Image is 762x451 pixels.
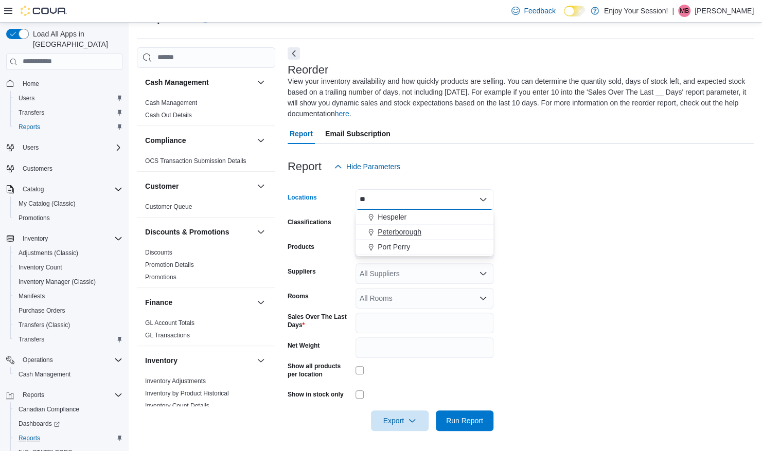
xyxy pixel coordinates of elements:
[145,331,190,339] span: GL Transactions
[145,297,253,308] button: Finance
[145,390,229,397] a: Inventory by Product Historical
[10,246,127,260] button: Adjustments (Classic)
[145,77,253,87] button: Cash Management
[137,317,275,346] div: Finance
[10,275,127,289] button: Inventory Manager (Classic)
[14,276,100,288] a: Inventory Manager (Classic)
[145,332,190,339] a: GL Transactions
[378,212,406,222] span: Hespeler
[21,6,67,16] img: Cova
[255,354,267,367] button: Inventory
[695,5,754,17] p: [PERSON_NAME]
[288,362,351,378] label: Show all products per location
[378,242,410,252] span: Port Perry
[2,388,127,402] button: Reports
[14,333,48,346] a: Transfers
[145,402,209,410] span: Inventory Count Details
[19,183,122,195] span: Catalog
[507,1,559,21] a: Feedback
[145,273,176,281] span: Promotions
[288,64,328,76] h3: Reorder
[10,91,127,105] button: Users
[14,432,44,444] a: Reports
[14,92,122,104] span: Users
[288,267,316,276] label: Suppliers
[23,391,44,399] span: Reports
[19,183,48,195] button: Catalog
[23,143,39,152] span: Users
[10,332,127,347] button: Transfers
[14,432,122,444] span: Reports
[14,304,69,317] a: Purchase Orders
[672,5,674,17] p: |
[255,134,267,147] button: Compliance
[680,5,689,17] span: MB
[10,402,127,417] button: Canadian Compliance
[10,303,127,318] button: Purchase Orders
[288,341,320,350] label: Net Weight
[145,181,253,191] button: Customer
[137,97,275,125] div: Cash Management
[10,289,127,303] button: Manifests
[145,203,192,210] a: Customer Queue
[288,313,351,329] label: Sales Over The Last Days
[145,248,172,257] span: Discounts
[14,197,80,210] a: My Catalog (Classic)
[19,335,44,344] span: Transfers
[255,180,267,192] button: Customer
[288,218,331,226] label: Classifications
[145,227,253,237] button: Discounts & Promotions
[23,80,39,88] span: Home
[145,181,179,191] h3: Customer
[14,197,122,210] span: My Catalog (Classic)
[145,319,194,327] span: GL Account Totals
[325,123,391,144] span: Email Subscription
[14,368,122,381] span: Cash Management
[145,389,229,398] span: Inventory by Product Historical
[479,269,487,278] button: Open list of options
[564,16,564,17] span: Dark Mode
[19,370,70,378] span: Cash Management
[19,292,45,300] span: Manifests
[23,234,48,243] span: Inventory
[19,78,43,90] a: Home
[19,354,122,366] span: Operations
[14,333,122,346] span: Transfers
[145,319,194,327] a: GL Account Totals
[145,111,192,119] span: Cash Out Details
[19,420,60,428] span: Dashboards
[14,403,122,416] span: Canadian Compliance
[14,290,122,302] span: Manifests
[145,377,206,385] span: Inventory Adjustments
[145,157,246,165] span: OCS Transaction Submission Details
[19,141,122,154] span: Users
[137,201,275,217] div: Customer
[145,355,178,366] h3: Inventory
[524,6,555,16] span: Feedback
[23,356,53,364] span: Operations
[19,94,34,102] span: Users
[19,354,57,366] button: Operations
[145,135,253,146] button: Compliance
[678,5,690,17] div: Matty Buchan
[145,297,172,308] h3: Finance
[10,211,127,225] button: Promotions
[288,292,309,300] label: Rooms
[145,377,206,385] a: Inventory Adjustments
[14,290,49,302] a: Manifests
[288,160,322,173] h3: Report
[14,304,122,317] span: Purchase Orders
[564,6,586,16] input: Dark Mode
[19,200,76,208] span: My Catalog (Classic)
[255,296,267,309] button: Finance
[371,410,429,431] button: Export
[14,92,39,104] a: Users
[2,76,127,91] button: Home
[10,431,127,445] button: Reports
[19,321,70,329] span: Transfers (Classic)
[479,195,487,204] button: Close list of options
[145,227,229,237] h3: Discounts & Promotions
[14,121,44,133] a: Reports
[19,162,122,175] span: Customers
